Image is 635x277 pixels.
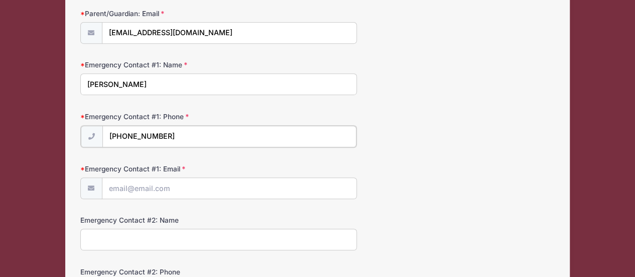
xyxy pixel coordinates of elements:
label: Emergency Contact #2: Phone [80,267,238,277]
label: Emergency Contact #1: Email [80,164,238,174]
input: (xxx) xxx-xxxx [102,126,356,147]
input: email@email.com [102,22,357,44]
label: Emergency Contact #1: Name [80,60,238,70]
input: email@email.com [102,177,357,199]
label: Emergency Contact #2: Name [80,215,238,225]
label: Parent/Guardian: Email [80,9,238,19]
label: Emergency Contact #1: Phone [80,112,238,122]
